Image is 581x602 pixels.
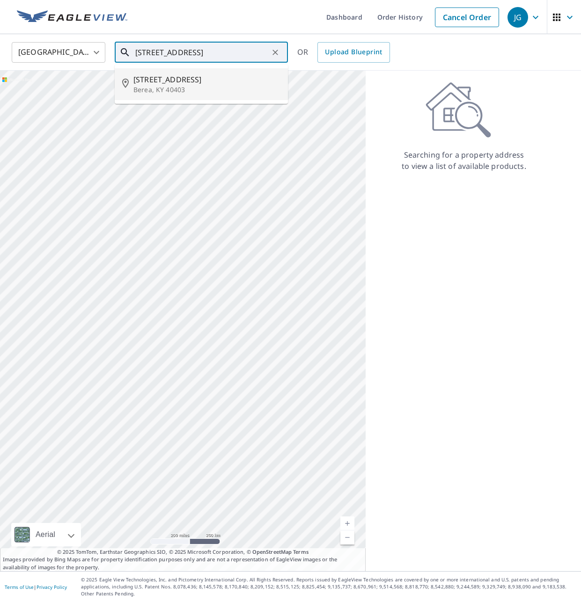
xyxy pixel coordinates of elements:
div: JG [507,7,528,28]
span: © 2025 TomTom, Earthstar Geographics SIO, © 2025 Microsoft Corporation, © [57,548,309,556]
a: OpenStreetMap [252,548,292,555]
div: Aerial [33,523,58,546]
a: Current Level 5, Zoom In [340,516,354,530]
a: Privacy Policy [37,584,67,590]
span: [STREET_ADDRESS] [133,74,280,85]
a: Terms of Use [5,584,34,590]
div: OR [297,42,390,63]
input: Search by address or latitude-longitude [135,39,269,65]
p: Searching for a property address to view a list of available products. [401,149,527,172]
div: Aerial [11,523,81,546]
div: [GEOGRAPHIC_DATA] [12,39,105,65]
img: EV Logo [17,10,127,24]
a: Current Level 5, Zoom Out [340,530,354,544]
p: Berea, KY 40403 [133,85,280,94]
a: Cancel Order [435,7,499,27]
button: Clear [269,46,282,59]
a: Terms [293,548,309,555]
span: Upload Blueprint [325,46,382,58]
p: | [5,584,67,590]
p: © 2025 Eagle View Technologies, Inc. and Pictometry International Corp. All Rights Reserved. Repo... [81,576,576,597]
a: Upload Blueprint [317,42,390,63]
